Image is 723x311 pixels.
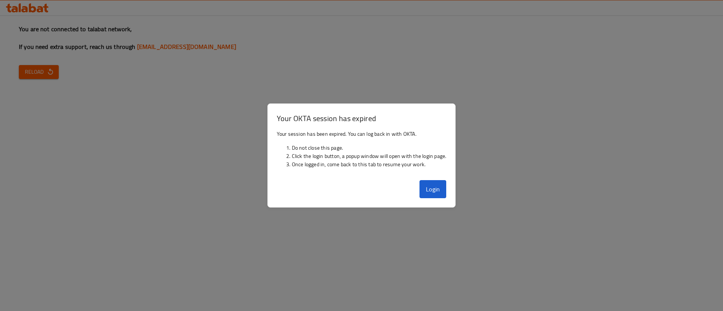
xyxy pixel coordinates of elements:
button: Login [419,180,447,198]
li: Click the login button, a popup window will open with the login page. [292,152,447,160]
h3: Your OKTA session has expired [277,113,447,124]
div: Your session has been expired. You can log back in with OKTA. [268,127,456,177]
li: Once logged in, come back to this tab to resume your work. [292,160,447,168]
li: Do not close this page. [292,144,447,152]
